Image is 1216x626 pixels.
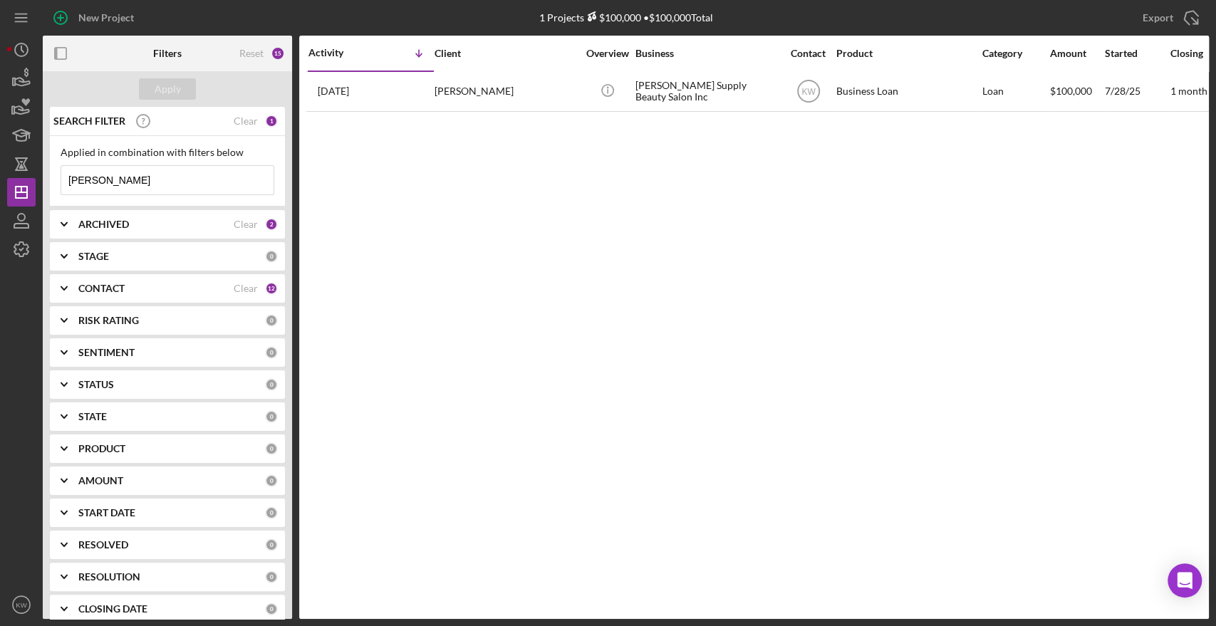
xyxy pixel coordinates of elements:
[265,115,278,127] div: 1
[265,474,278,487] div: 0
[78,603,147,615] b: CLOSING DATE
[318,85,349,97] time: 2025-07-16 15:19
[435,48,577,59] div: Client
[234,115,258,127] div: Clear
[265,282,278,295] div: 12
[265,378,278,391] div: 0
[265,250,278,263] div: 0
[271,46,285,61] div: 15
[139,78,196,100] button: Apply
[265,218,278,231] div: 2
[16,601,27,609] text: KW
[78,571,140,583] b: RESOLUTION
[781,48,835,59] div: Contact
[78,219,129,230] b: ARCHIVED
[265,570,278,583] div: 0
[53,115,125,127] b: SEARCH FILTER
[1105,48,1169,59] div: Started
[78,379,114,390] b: STATUS
[7,590,36,619] button: KW
[982,48,1049,59] div: Category
[584,11,641,24] div: $100,000
[78,443,125,454] b: PRODUCT
[265,506,278,519] div: 0
[982,73,1049,110] div: Loan
[78,411,107,422] b: STATE
[836,73,979,110] div: Business Loan
[1050,48,1103,59] div: Amount
[265,602,278,615] div: 0
[78,475,123,486] b: AMOUNT
[78,347,135,358] b: SENTIMENT
[234,219,258,230] div: Clear
[265,346,278,359] div: 0
[539,11,713,24] div: 1 Projects • $100,000 Total
[61,147,274,158] div: Applied in combination with filters below
[1168,563,1202,598] div: Open Intercom Messenger
[239,48,264,59] div: Reset
[78,539,128,551] b: RESOLVED
[435,73,577,110] div: [PERSON_NAME]
[265,314,278,327] div: 0
[1143,4,1173,32] div: Export
[265,410,278,423] div: 0
[155,78,181,100] div: Apply
[635,73,778,110] div: [PERSON_NAME] Supply Beauty Salon Inc
[153,48,182,59] b: Filters
[1105,73,1169,110] div: 7/28/25
[1170,85,1207,97] time: 1 month
[43,4,148,32] button: New Project
[836,48,979,59] div: Product
[581,48,634,59] div: Overview
[78,251,109,262] b: STAGE
[1050,85,1092,97] span: $100,000
[265,442,278,455] div: 0
[78,283,125,294] b: CONTACT
[801,87,816,97] text: KW
[308,47,371,58] div: Activity
[1128,4,1209,32] button: Export
[265,538,278,551] div: 0
[234,283,258,294] div: Clear
[78,507,135,518] b: START DATE
[635,48,778,59] div: Business
[78,4,134,32] div: New Project
[78,315,139,326] b: RISK RATING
